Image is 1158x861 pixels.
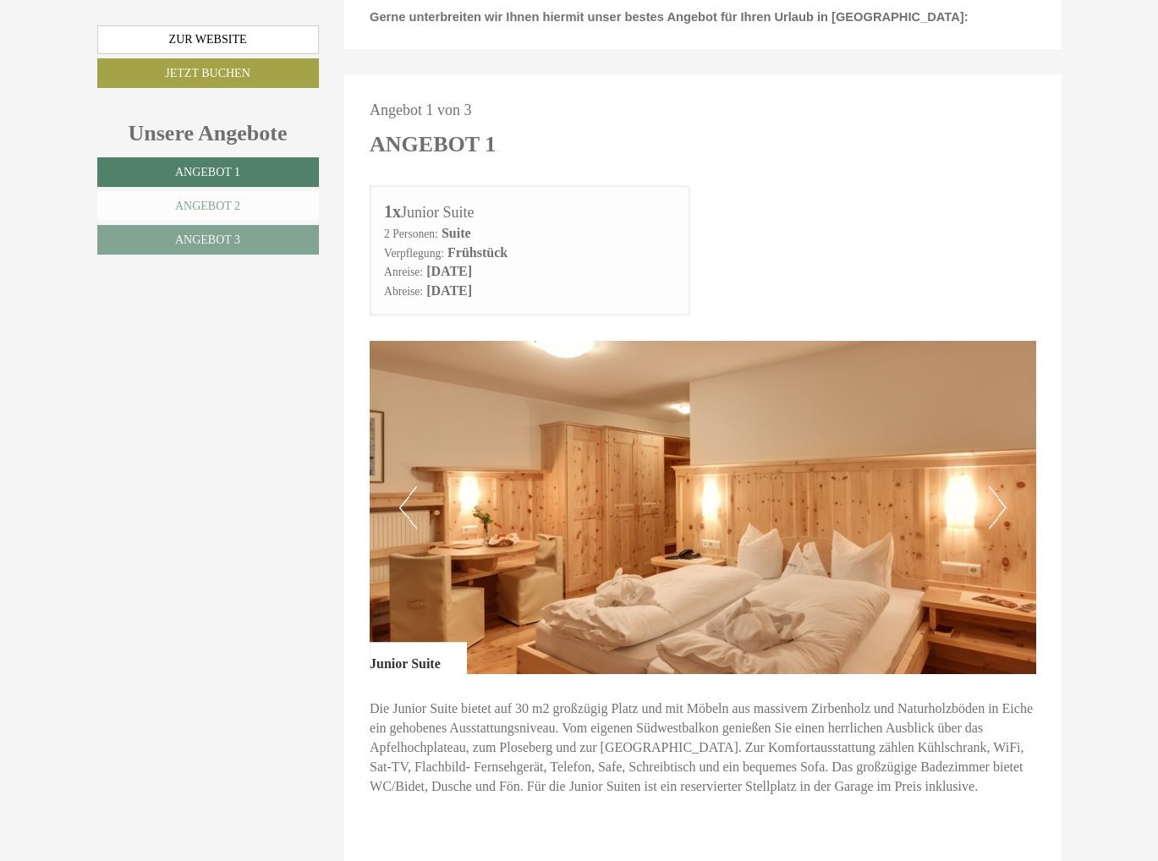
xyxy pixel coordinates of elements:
[175,166,240,178] span: Angebot 1
[399,486,417,529] button: Previous
[426,283,472,298] b: [DATE]
[384,266,423,278] small: Anreise:
[370,642,466,674] div: Junior Suite
[384,202,401,221] b: 1x
[989,486,1007,529] button: Next
[384,200,676,224] div: Junior Suite
[175,233,240,246] span: Angebot 3
[97,118,319,149] div: Unsere Angebote
[370,129,496,160] div: Angebot 1
[175,200,240,212] span: Angebot 2
[97,58,319,88] a: Jetzt buchen
[426,264,472,278] b: [DATE]
[384,228,438,240] small: 2 Personen:
[370,101,472,118] span: Angebot 1 von 3
[447,245,508,260] b: Frühstück
[384,285,423,298] small: Abreise:
[384,247,444,260] small: Verpflegung:
[370,699,1036,796] p: Die Junior Suite bietet auf 30 m2 großzügig Platz und mit Möbeln aus massivem Zirbenholz und Natu...
[442,226,471,240] b: Suite
[370,10,968,24] span: Gerne unterbreiten wir Ihnen hiermit unser bestes Angebot für Ihren Urlaub in [GEOGRAPHIC_DATA]:
[370,341,1036,674] img: image
[97,25,319,54] a: Zur Website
